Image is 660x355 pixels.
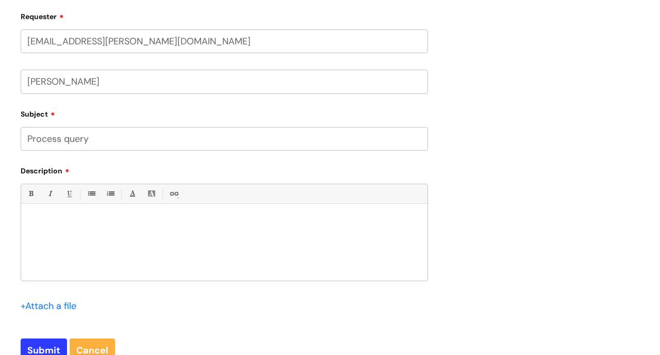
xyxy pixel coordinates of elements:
input: Email [21,29,428,53]
a: Bold (⌘B) [24,187,37,200]
a: Underline(⌘U) [62,187,75,200]
input: Your Name [21,70,428,93]
label: Description [21,163,428,175]
span: + [21,300,25,312]
a: Italic (⌘I) [43,187,56,200]
label: Subject [21,106,428,119]
a: Back Color [145,187,158,200]
a: Font Color [126,187,139,200]
a: • Unordered List (⌘⇧7) [85,187,97,200]
a: Link [167,187,180,200]
div: Attach a file [21,298,82,314]
label: Requester [21,9,428,21]
a: 1. Ordered List (⌘⇧8) [104,187,117,200]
